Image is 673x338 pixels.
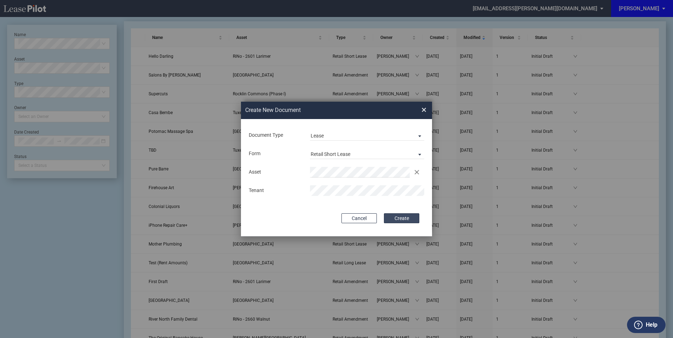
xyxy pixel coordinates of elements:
[311,133,324,139] div: Lease
[245,169,306,176] div: Asset
[311,151,350,157] div: Retail Short Lease
[310,148,424,159] md-select: Lease Form: Retail Short Lease
[384,213,419,223] button: Create
[421,105,426,116] span: ×
[241,102,432,236] md-dialog: Create New ...
[245,150,306,157] div: Form
[245,187,306,194] div: Tenant
[646,320,657,329] label: Help
[245,132,306,139] div: Document Type
[245,106,396,114] h2: Create New Document
[341,213,377,223] button: Cancel
[310,130,424,141] md-select: Document Type: Lease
